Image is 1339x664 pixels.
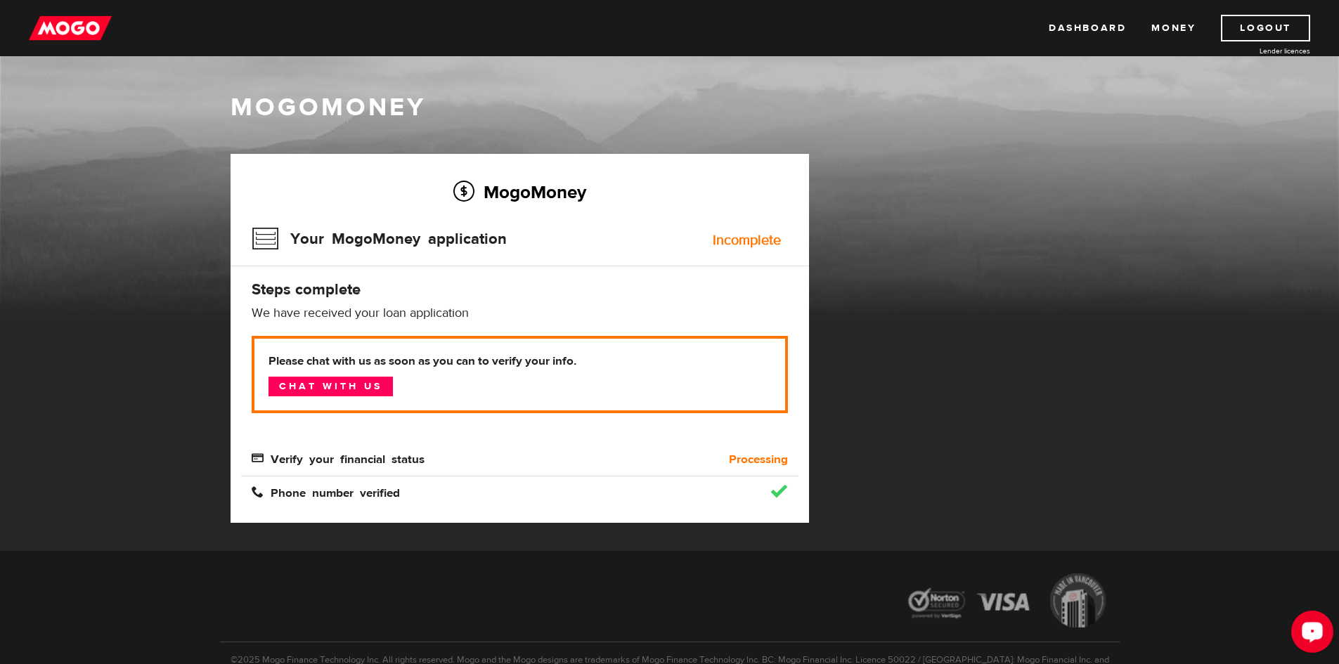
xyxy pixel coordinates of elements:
span: Phone number verified [252,486,400,497]
b: Please chat with us as soon as you can to verify your info. [269,353,771,370]
iframe: LiveChat chat widget [1280,605,1339,664]
h4: Steps complete [252,280,788,299]
a: Chat with us [269,377,393,396]
h1: MogoMoney [231,93,1109,122]
img: legal-icons-92a2ffecb4d32d839781d1b4e4802d7b.png [895,563,1120,642]
span: Verify your financial status [252,452,425,464]
a: Logout [1221,15,1310,41]
a: Money [1151,15,1196,41]
a: Dashboard [1049,15,1126,41]
p: We have received your loan application [252,305,788,322]
div: Incomplete [713,233,781,247]
h2: MogoMoney [252,177,788,207]
b: Processing [729,451,788,468]
h3: Your MogoMoney application [252,221,507,257]
a: Lender licences [1205,46,1310,56]
img: mogo_logo-11ee424be714fa7cbb0f0f49df9e16ec.png [29,15,112,41]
